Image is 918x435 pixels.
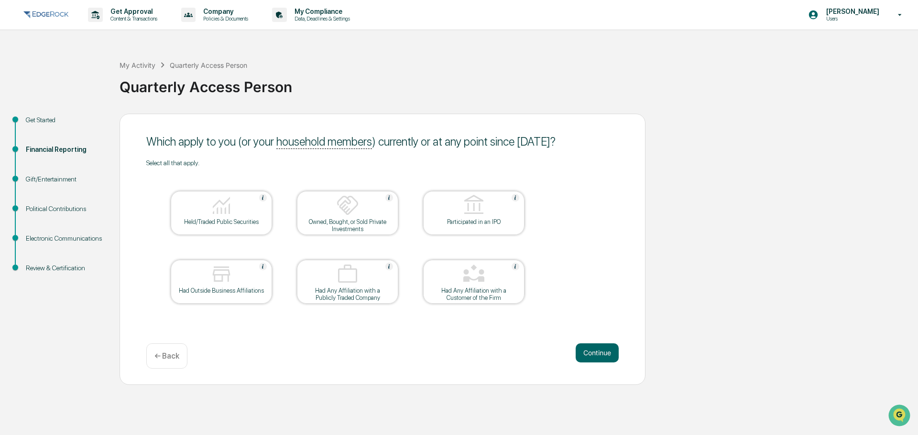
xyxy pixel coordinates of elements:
div: 🗄️ [69,121,77,129]
a: 🗄️Attestations [66,117,122,134]
p: Policies & Documents [196,15,253,22]
span: Pylon [95,162,116,169]
a: Powered byPylon [67,161,116,169]
div: Review & Certification [26,263,104,273]
button: Continue [576,343,619,362]
a: 🔎Data Lookup [6,135,64,152]
img: Help [259,194,267,202]
u: household members [276,135,372,149]
p: Get Approval [103,8,162,15]
div: 🖐️ [10,121,17,129]
p: [PERSON_NAME] [819,8,884,15]
img: Help [259,263,267,270]
div: Had Any Affiliation with a Publicly Traded Company [305,287,391,301]
div: Owned, Bought, or Sold Private Investments [305,218,391,233]
div: Financial Reporting [26,145,104,155]
p: My Compliance [287,8,355,15]
div: Quarterly Access Person [120,71,913,95]
img: Participated in an IPO [462,194,485,217]
p: Company [196,8,253,15]
img: Had Outside Business Affiliations [210,263,233,286]
div: 🔎 [10,139,17,147]
p: ← Back [154,351,179,361]
div: Get Started [26,115,104,125]
img: Had Any Affiliation with a Customer of the Firm [462,263,485,286]
p: Users [819,15,884,22]
span: Data Lookup [19,138,60,148]
p: Data, Deadlines & Settings [287,15,355,22]
img: Owned, Bought, or Sold Private Investments [336,194,359,217]
div: Which apply to you (or your ) currently or at any point since [DATE] ? [146,135,619,149]
div: Electronic Communications [26,233,104,244]
div: Political Contributions [26,204,104,214]
img: Help [512,194,519,202]
div: Participated in an IPO [431,218,517,225]
div: Select all that apply. [146,159,619,167]
div: Start new chat [33,73,157,83]
img: Had Any Affiliation with a Publicly Traded Company [336,263,359,286]
img: 1746055101610-c473b297-6a78-478c-a979-82029cc54cd1 [10,73,27,90]
span: Attestations [79,120,119,130]
p: Content & Transactions [103,15,162,22]
span: Preclearance [19,120,62,130]
img: Help [385,194,393,202]
div: Gift/Entertainment [26,174,104,184]
img: Held/Traded Public Securities [210,194,233,217]
div: Had Any Affiliation with a Customer of the Firm [431,287,517,301]
a: 🖐️Preclearance [6,117,66,134]
div: Held/Traded Public Securities [178,218,264,225]
div: Quarterly Access Person [170,61,247,69]
button: Start new chat [163,76,174,87]
img: Help [512,263,519,270]
img: Help [385,263,393,270]
iframe: Open customer support [887,403,913,429]
div: My Activity [120,61,155,69]
img: logo [23,9,69,21]
p: How can we help? [10,20,174,35]
div: Had Outside Business Affiliations [178,287,264,294]
div: We're available if you need us! [33,83,121,90]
